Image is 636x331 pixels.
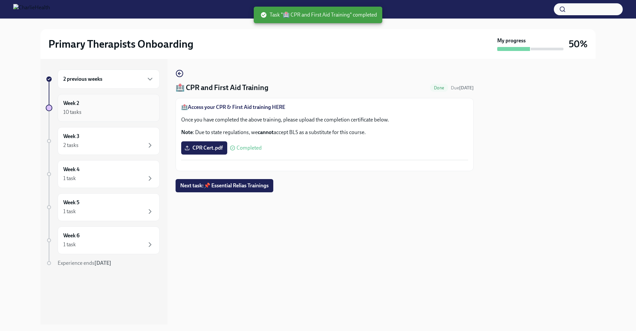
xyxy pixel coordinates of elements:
[176,179,273,192] button: Next task:📌 Essential Relias Trainings
[63,75,102,83] h6: 2 previous weeks
[46,94,160,122] a: Week 210 tasks
[181,116,468,123] p: Once you have completed the above training, please upload the completion certificate below.
[13,4,50,15] img: CharlieHealth
[258,129,274,135] strong: cannot
[188,104,285,110] a: Access your CPR & First Aid training HERE
[451,85,474,91] span: August 16th, 2025 09:00
[46,193,160,221] a: Week 51 task
[63,199,79,206] h6: Week 5
[46,127,160,155] a: Week 32 tasks
[459,85,474,91] strong: [DATE]
[181,129,468,136] p: : Due to state regulations, we accept BLS as a substitute for this course.
[181,141,227,155] label: CPR Cert.pdf
[63,109,81,116] div: 10 tasks
[63,175,76,182] div: 1 task
[260,11,377,19] span: Task "🏥 CPR and First Aid Training" completed
[48,37,193,51] h2: Primary Therapists Onboarding
[186,145,223,151] span: CPR Cert.pdf
[63,142,79,149] div: 2 tasks
[237,145,262,151] span: Completed
[181,129,193,135] strong: Note
[63,241,76,248] div: 1 task
[46,160,160,188] a: Week 41 task
[176,83,268,93] h4: 🏥 CPR and First Aid Training
[63,166,79,173] h6: Week 4
[180,182,269,189] span: Next task : 📌 Essential Relias Trainings
[63,100,79,107] h6: Week 2
[569,38,588,50] h3: 50%
[94,260,111,266] strong: [DATE]
[58,260,111,266] span: Experience ends
[58,70,160,89] div: 2 previous weeks
[63,208,76,215] div: 1 task
[46,226,160,254] a: Week 61 task
[451,85,474,91] span: Due
[63,133,79,140] h6: Week 3
[430,85,448,90] span: Done
[63,232,79,239] h6: Week 6
[181,104,468,111] p: 🏥
[497,37,526,44] strong: My progress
